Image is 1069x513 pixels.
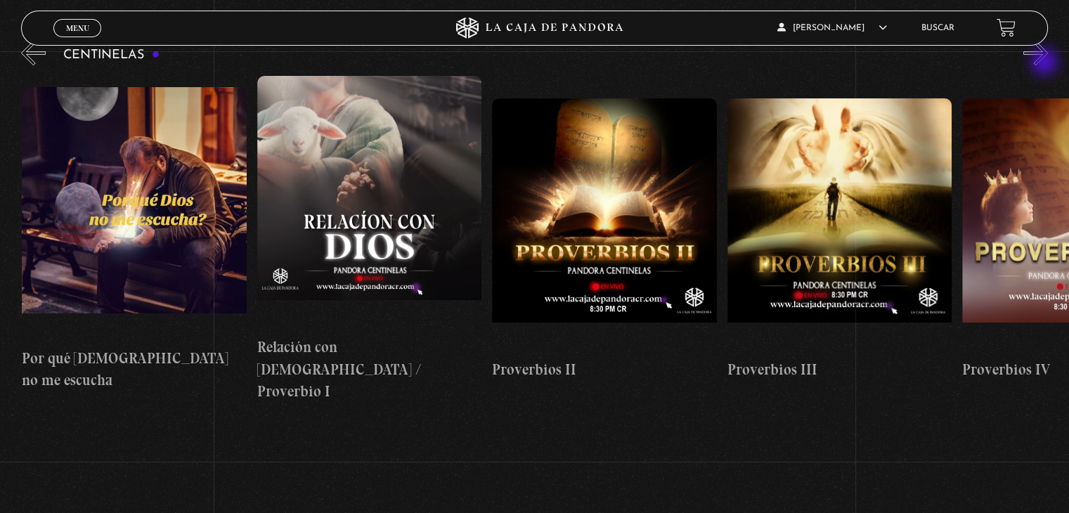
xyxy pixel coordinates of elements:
a: Por qué [DEMOGRAPHIC_DATA] no me escucha [22,76,246,403]
span: Menu [66,24,89,32]
a: Relación con [DEMOGRAPHIC_DATA] / Proverbio I [257,76,481,403]
span: [PERSON_NAME] [777,24,887,32]
h4: Relación con [DEMOGRAPHIC_DATA] / Proverbio I [257,336,481,403]
a: Proverbios III [727,76,952,403]
button: Previous [21,41,46,65]
a: Buscar [921,24,954,32]
span: Cerrar [61,35,94,45]
button: Next [1023,41,1048,65]
h4: Proverbios II [492,358,716,381]
h4: Por qué [DEMOGRAPHIC_DATA] no me escucha [22,347,246,391]
a: Proverbios II [492,76,716,403]
a: View your shopping cart [997,18,1016,37]
h3: Centinelas [63,48,160,62]
h4: Proverbios III [727,358,952,381]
